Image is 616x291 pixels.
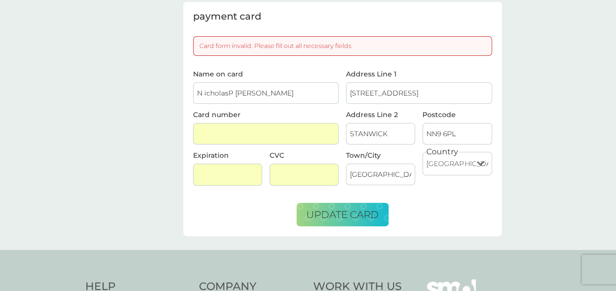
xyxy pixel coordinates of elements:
iframe: Secure expiration date input frame [197,170,258,179]
div: Card form invalid. Please fill out all necessary fields [193,36,492,56]
label: Address Line 2 [346,111,415,118]
label: CVC [270,151,284,160]
label: Country [426,145,458,158]
label: Postcode [422,111,492,118]
button: update card [296,203,389,226]
iframe: Secure card number input frame [197,130,335,138]
label: Town/City [346,152,415,159]
label: Address Line 1 [346,71,492,77]
label: Card number [193,110,241,119]
label: Expiration [193,151,229,160]
label: Name on card [193,71,339,77]
div: payment card [193,12,492,22]
span: update card [306,209,379,220]
iframe: Secure CVC input frame [273,170,335,179]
